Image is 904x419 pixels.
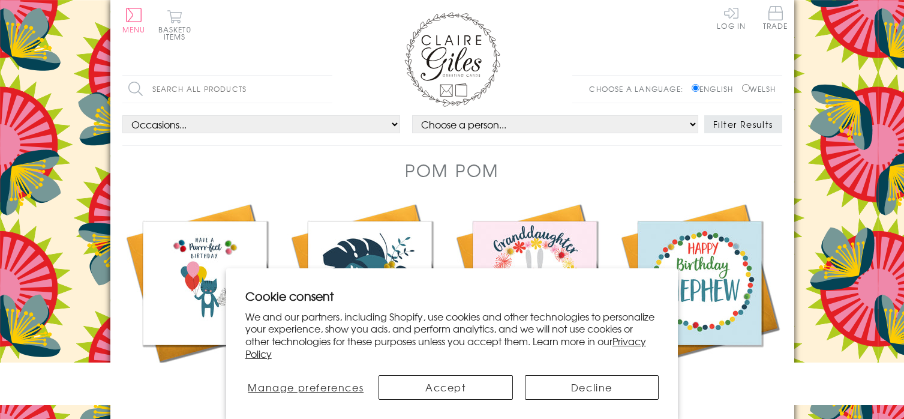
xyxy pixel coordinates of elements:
p: We and our partners, including Shopify, use cookies and other technologies to personalize your ex... [245,310,659,360]
label: English [692,83,739,94]
img: Everyday Card, Trapical Leaves, Happy Birthday , Embellished with pompoms [287,200,452,366]
input: Search all products [122,76,332,103]
input: Welsh [742,84,750,92]
img: Birthday Card, Dotty Circle, Happy Birthday, Nephew, Embellished with pompoms [617,200,782,366]
button: Filter Results [704,115,782,133]
button: Basket0 items [158,10,191,40]
a: Log In [717,6,746,29]
button: Manage preferences [245,375,367,400]
img: Claire Giles Greetings Cards [404,12,500,107]
a: Birthday Card, Dotty Circle, Happy Birthday, Nephew, Embellished with pompoms £3.75 Add to Basket [617,200,782,409]
img: Everyday Card, Cat with Balloons, Purrr-fect Birthday, Embellished with pompoms [122,200,287,366]
h1: Pom Pom [405,158,499,182]
img: Birthday Card, Flowers, Granddaughter, Happy Birthday, Embellished with pompoms [452,200,617,366]
a: Trade [763,6,788,32]
input: English [692,84,699,92]
h2: Cookie consent [245,288,659,304]
button: Accept [379,375,513,400]
label: Welsh [742,83,776,94]
span: Menu [122,24,146,35]
span: 0 items [164,24,191,42]
button: Decline [525,375,659,400]
a: Everyday Card, Cat with Balloons, Purrr-fect Birthday, Embellished with pompoms £3.75 Add to Basket [122,200,287,409]
button: Menu [122,8,146,33]
a: Birthday Card, Flowers, Granddaughter, Happy Birthday, Embellished with pompoms £3.75 Add to Basket [452,200,617,409]
span: Manage preferences [248,380,364,394]
input: Search [320,76,332,103]
span: Trade [763,6,788,29]
a: Everyday Card, Trapical Leaves, Happy Birthday , Embellished with pompoms £3.75 Add to Basket [287,200,452,409]
p: Choose a language: [589,83,689,94]
a: Privacy Policy [245,334,646,361]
